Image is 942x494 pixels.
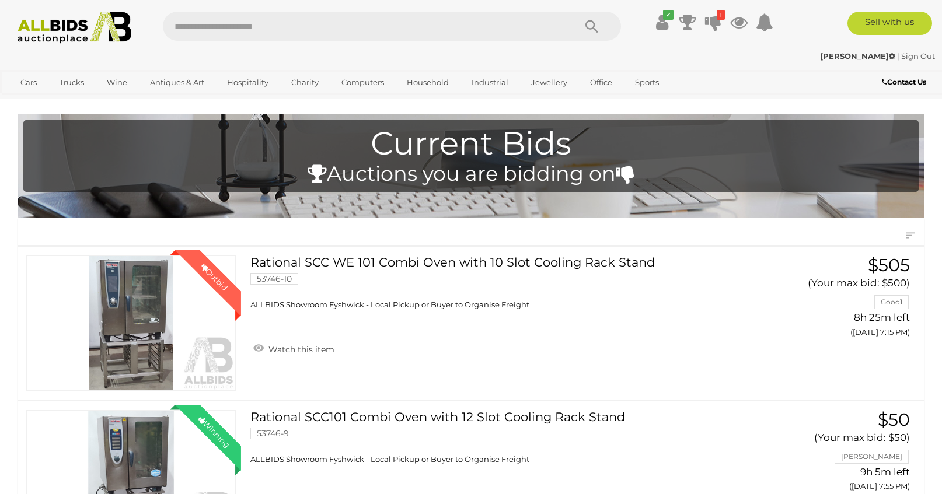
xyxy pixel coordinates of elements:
h1: Current Bids [29,126,913,162]
a: Trucks [52,73,92,92]
a: Cars [13,73,44,92]
a: Antiques & Art [142,73,212,92]
strong: [PERSON_NAME] [820,51,895,61]
span: | [897,51,899,61]
a: Watch this item [250,339,337,357]
a: Wine [99,73,135,92]
a: Computers [334,73,392,92]
div: Winning [187,405,241,458]
a: Outbid [26,255,236,391]
a: ✔ [653,12,671,33]
span: $50 [878,409,910,430]
a: Hospitality [219,73,276,92]
a: $505 (Your max bid: $500) Good1 8h 25m left ([DATE] 7:15 PM) [782,255,913,343]
button: Search [563,12,621,41]
a: Jewellery [524,73,575,92]
i: ✔ [663,10,674,20]
a: Sports [627,73,667,92]
b: Contact Us [882,78,926,86]
div: Outbid [187,250,241,304]
a: 1 [704,12,722,33]
a: Charity [284,73,326,92]
a: Sign Out [901,51,935,61]
a: Rational SCC101 Combi Oven with 12 Slot Cooling Rack Stand 53746-9 ALLBIDS Showroom Fyshwick - Lo... [259,410,765,465]
img: Allbids.com.au [11,12,138,44]
a: Rational SCC WE 101 Combi Oven with 10 Slot Cooling Rack Stand 53746-10 ALLBIDS Showroom Fyshwick... [259,255,765,310]
a: [GEOGRAPHIC_DATA] [13,92,111,111]
a: Office [582,73,620,92]
a: Industrial [464,73,516,92]
span: Watch this item [266,344,334,355]
h4: Auctions you are bidding on [29,163,913,185]
a: Sell with us [847,12,932,35]
a: Contact Us [882,76,929,89]
span: $505 [868,254,910,276]
i: 1 [717,10,725,20]
a: Household [399,73,456,92]
a: [PERSON_NAME] [820,51,897,61]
